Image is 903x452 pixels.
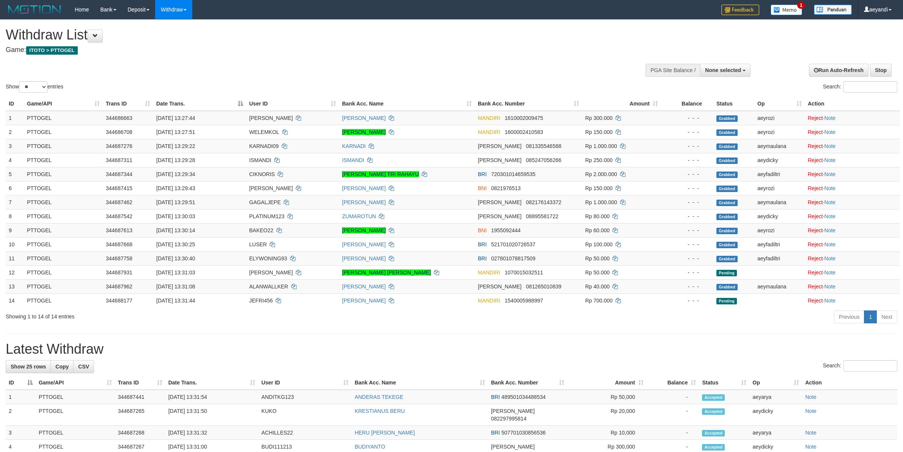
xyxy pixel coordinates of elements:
[505,129,543,135] span: Copy 1600002410583 to clipboard
[501,394,546,400] span: Copy 489501034488534 to clipboard
[478,213,521,219] span: [PERSON_NAME]
[50,360,74,373] a: Copy
[805,223,900,237] td: ·
[808,143,823,149] a: Reject
[339,97,475,111] th: Bank Acc. Name: activate to sort column ascending
[754,251,805,265] td: aeyfadiltri
[78,364,89,370] span: CSV
[664,156,710,164] div: - - -
[156,157,195,163] span: [DATE] 13:29:28
[106,255,132,261] span: 344687758
[808,157,823,163] a: Reject
[355,430,415,436] a: HERU [PERSON_NAME]
[342,143,366,149] a: KARNADI
[165,376,259,390] th: Date Trans.: activate to sort column ascending
[585,129,612,135] span: Rp 150.000
[156,227,195,233] span: [DATE] 13:30:14
[24,237,103,251] td: PTTOGEL
[6,153,24,167] td: 4
[478,115,500,121] span: MANDIRI
[585,213,610,219] span: Rp 80.000
[805,444,817,450] a: Note
[699,376,749,390] th: Status: activate to sort column ascending
[6,390,36,404] td: 1
[805,279,900,293] td: ·
[106,171,132,177] span: 344687344
[249,269,293,276] span: [PERSON_NAME]
[567,390,647,404] td: Rp 50,000
[824,199,836,205] a: Note
[808,269,823,276] a: Reject
[843,81,897,93] input: Search:
[249,171,275,177] span: CIKNORIS
[585,171,617,177] span: Rp 2.000.000
[36,390,115,404] td: PTTOGEL
[585,157,612,163] span: Rp 250.000
[664,170,710,178] div: - - -
[156,241,195,247] span: [DATE] 13:30:25
[585,185,612,191] span: Rp 150.000
[6,265,24,279] td: 12
[808,115,823,121] a: Reject
[491,227,521,233] span: Copy 1955092444 to clipboard
[249,129,279,135] span: WELEMKOL
[156,213,195,219] span: [DATE] 13:30:03
[808,129,823,135] a: Reject
[156,255,195,261] span: [DATE] 13:30:40
[805,167,900,181] td: ·
[526,143,561,149] span: Copy 081335546588 to clipboard
[749,390,802,404] td: aeyarya
[478,269,500,276] span: MANDIRI
[342,269,431,276] a: [PERSON_NAME] [PERSON_NAME]
[824,241,836,247] a: Note
[805,153,900,167] td: ·
[36,376,115,390] th: Game/API: activate to sort column ascending
[478,143,521,149] span: [PERSON_NAME]
[115,404,165,426] td: 344687265
[664,227,710,234] div: - - -
[106,241,132,247] span: 344687668
[814,5,852,15] img: panduan.png
[567,376,647,390] th: Amount: activate to sort column ascending
[24,293,103,307] td: PTTOGEL
[824,157,836,163] a: Note
[754,181,805,195] td: aeyrozi
[824,171,836,177] a: Note
[165,404,259,426] td: [DATE] 13:31:50
[664,128,710,136] div: - - -
[824,298,836,304] a: Note
[6,181,24,195] td: 6
[824,185,836,191] a: Note
[754,279,805,293] td: aeymaulana
[342,199,386,205] a: [PERSON_NAME]
[716,284,738,290] span: Grabbed
[24,153,103,167] td: PTTOGEL
[6,167,24,181] td: 5
[249,185,293,191] span: [PERSON_NAME]
[664,114,710,122] div: - - -
[342,115,386,121] a: [PERSON_NAME]
[106,199,132,205] span: 344687462
[6,426,36,440] td: 3
[823,81,897,93] label: Search:
[342,298,386,304] a: [PERSON_NAME]
[24,111,103,125] td: PTTOGEL
[805,97,900,111] th: Action
[258,390,352,404] td: ANDITKG123
[24,125,103,139] td: PTTOGEL
[754,209,805,223] td: aeydicky
[754,237,805,251] td: aeyfadiltri
[585,269,610,276] span: Rp 50.000
[19,81,47,93] select: Showentries
[24,139,103,153] td: PTTOGEL
[491,394,500,400] span: BRI
[805,209,900,223] td: ·
[805,181,900,195] td: ·
[103,97,153,111] th: Trans ID: activate to sort column ascending
[249,115,293,121] span: [PERSON_NAME]
[475,97,582,111] th: Bank Acc. Number: activate to sort column ascending
[249,199,281,205] span: GAGALJEPE
[808,199,823,205] a: Reject
[156,283,195,290] span: [DATE] 13:31:08
[808,283,823,290] a: Reject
